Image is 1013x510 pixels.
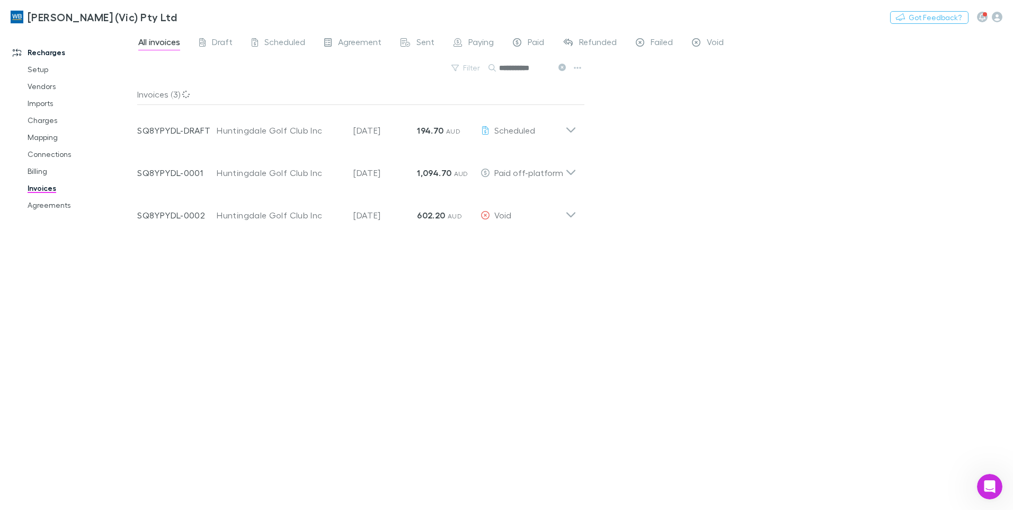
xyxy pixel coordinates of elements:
strong: 1,094.70 [417,168,451,178]
a: [PERSON_NAME] (Vic) Pty Ltd [4,4,183,30]
button: Filter [446,61,486,74]
span: Paying [468,37,494,50]
div: Huntingdale Golf Club Inc [217,166,343,179]
a: Billing [17,163,143,180]
a: Agreements [17,197,143,214]
div: SQ8YPYDL-0002Huntingdale Golf Club Inc[DATE]602.20 AUDVoid [129,190,585,232]
a: Connections [17,146,143,163]
span: Sent [416,37,434,50]
span: All invoices [138,37,180,50]
iframe: Intercom live chat [977,474,1002,499]
span: Failed [651,37,673,50]
span: AUD [446,127,460,135]
span: Paid off-platform [494,168,563,178]
p: [DATE] [353,124,417,137]
a: Charges [17,112,143,129]
div: SQ8YPYDL-0001Huntingdale Golf Club Inc[DATE]1,094.70 AUDPaid off-platform [129,147,585,190]
span: Paid [528,37,544,50]
span: Agreement [338,37,381,50]
a: Mapping [17,129,143,146]
span: AUD [448,212,462,220]
div: Huntingdale Golf Club Inc [217,124,343,137]
div: SQ8YPYDL-DRAFTHuntingdale Golf Club Inc[DATE]194.70 AUDScheduled [129,105,585,147]
p: SQ8YPYDL-DRAFT [137,124,217,137]
p: [DATE] [353,209,417,222]
a: Setup [17,61,143,78]
p: SQ8YPYDL-0001 [137,166,217,179]
h3: [PERSON_NAME] (Vic) Pty Ltd [28,11,177,23]
a: Vendors [17,78,143,95]
a: Imports [17,95,143,112]
strong: 194.70 [417,125,443,136]
span: AUD [454,170,468,178]
a: Recharges [2,44,143,61]
img: William Buck (Vic) Pty Ltd's Logo [11,11,23,23]
span: Scheduled [494,125,535,135]
div: Huntingdale Golf Club Inc [217,209,343,222]
span: Scheduled [264,37,305,50]
p: SQ8YPYDL-0002 [137,209,217,222]
a: Invoices [17,180,143,197]
span: Void [707,37,724,50]
strong: 602.20 [417,210,445,221]
span: Void [494,210,511,220]
span: Refunded [579,37,617,50]
button: Got Feedback? [890,11,968,24]
span: Draft [212,37,233,50]
p: [DATE] [353,166,417,179]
